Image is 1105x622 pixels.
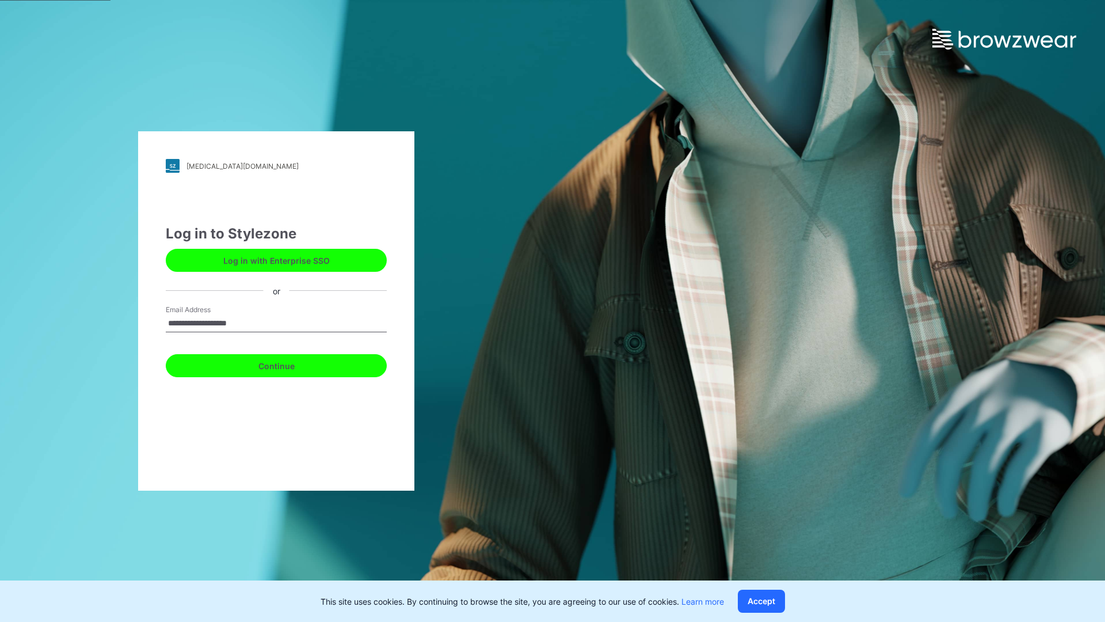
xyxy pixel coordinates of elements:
[738,590,785,613] button: Accept
[932,29,1076,50] img: browzwear-logo.e42bd6dac1945053ebaf764b6aa21510.svg
[681,597,724,606] a: Learn more
[166,159,387,173] a: [MEDICAL_DATA][DOMAIN_NAME]
[166,159,180,173] img: stylezone-logo.562084cfcfab977791bfbf7441f1a819.svg
[321,596,724,608] p: This site uses cookies. By continuing to browse the site, you are agreeing to our use of cookies.
[186,162,299,170] div: [MEDICAL_DATA][DOMAIN_NAME]
[166,249,387,272] button: Log in with Enterprise SSO
[166,354,387,377] button: Continue
[166,223,387,244] div: Log in to Stylezone
[264,285,289,297] div: or
[166,305,246,315] label: Email Address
